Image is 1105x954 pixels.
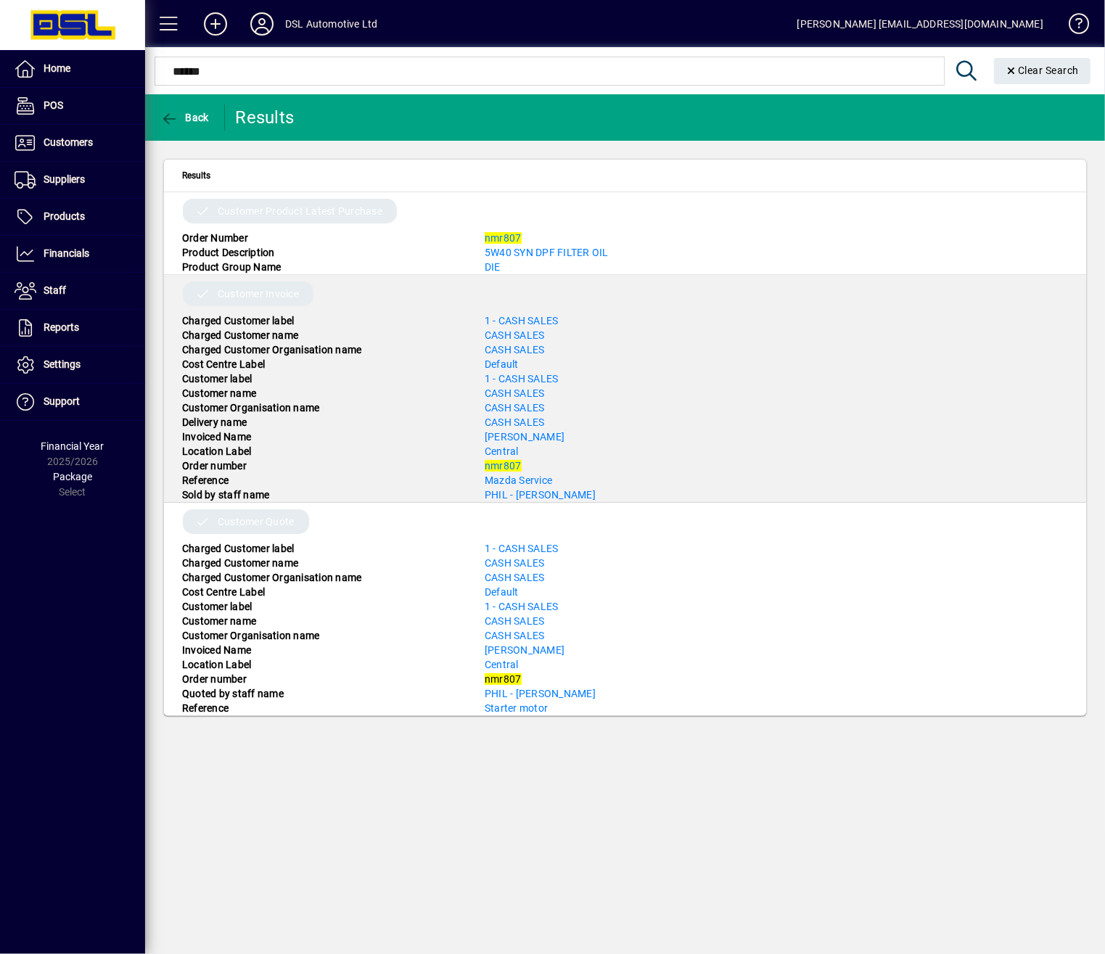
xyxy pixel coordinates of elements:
div: Location Label [171,657,474,672]
a: CASH SALES [485,387,545,399]
a: [PERSON_NAME] [485,431,564,443]
button: Clear [994,58,1091,84]
span: Settings [44,358,81,370]
a: Customers [7,125,145,161]
a: nmr807 [485,460,522,472]
div: Reference [171,473,474,488]
button: Back [157,104,213,131]
span: Products [44,210,85,222]
a: CASH SALES [485,615,545,627]
div: Order Number [171,231,474,245]
span: Home [44,62,70,74]
div: Delivery name [171,415,474,429]
div: Sold by staff name [171,488,474,502]
span: Support [44,395,80,407]
div: [PERSON_NAME] [EMAIL_ADDRESS][DOMAIN_NAME] [797,12,1043,36]
div: Charged Customer Organisation name [171,570,474,585]
a: CASH SALES [485,557,545,569]
div: Results [236,106,297,129]
a: Central [485,659,519,670]
span: Clear Search [1006,65,1080,76]
span: Customer Invoice [218,287,299,301]
a: CASH SALES [485,344,545,355]
a: Staff [7,273,145,309]
span: Reports [44,321,79,333]
div: Order number [171,459,474,473]
div: Product Group Name [171,260,474,274]
button: Add [192,11,239,37]
div: Charged Customer name [171,556,474,570]
a: CASH SALES [485,402,545,414]
a: 1 - CASH SALES [485,315,559,326]
div: Charged Customer Organisation name [171,342,474,357]
span: Customer Product Latest Purchase [218,204,382,218]
div: Customer name [171,614,474,628]
div: Location Label [171,444,474,459]
a: Central [485,445,519,457]
a: 1 - CASH SALES [485,543,559,554]
a: DIE [485,261,501,273]
span: Customer Quote [218,514,295,529]
app-page-header-button: Back [145,104,225,131]
a: Reports [7,310,145,346]
a: Support [7,384,145,420]
a: Default [485,586,519,598]
a: Products [7,199,145,235]
div: Invoiced Name [171,643,474,657]
a: Default [485,358,519,370]
div: Cost Centre Label [171,357,474,371]
div: Reference [171,701,474,715]
span: Results [182,168,210,184]
a: CASH SALES [485,572,545,583]
a: CASH SALES [485,416,545,428]
span: Financials [44,247,89,259]
span: CASH SALES [485,329,545,341]
a: CASH SALES [485,630,545,641]
div: Customer Organisation name [171,400,474,415]
span: Customers [44,136,93,148]
a: Suppliers [7,162,145,198]
a: nmr807 [485,232,522,244]
a: Mazda Service [485,474,552,486]
div: Charged Customer name [171,328,474,342]
a: PHIL - [PERSON_NAME] [485,489,596,501]
div: Charged Customer label [171,313,474,328]
a: Knowledge Base [1058,3,1087,50]
a: [PERSON_NAME] [485,644,564,656]
div: Order number [171,672,474,686]
div: Customer label [171,599,474,614]
div: DSL Automotive Ltd [285,12,377,36]
button: Profile [239,11,285,37]
a: PHIL - [PERSON_NAME] [485,688,596,699]
a: 5W40 SYN DPF FILTER OIL [485,247,609,258]
div: Invoiced Name [171,429,474,444]
a: Home [7,51,145,87]
a: Settings [7,347,145,383]
a: 1 - CASH SALES [485,601,559,612]
em: nmr807 [485,673,522,685]
a: 1 - CASH SALES [485,373,559,385]
span: POS [44,99,63,111]
div: Customer name [171,386,474,400]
